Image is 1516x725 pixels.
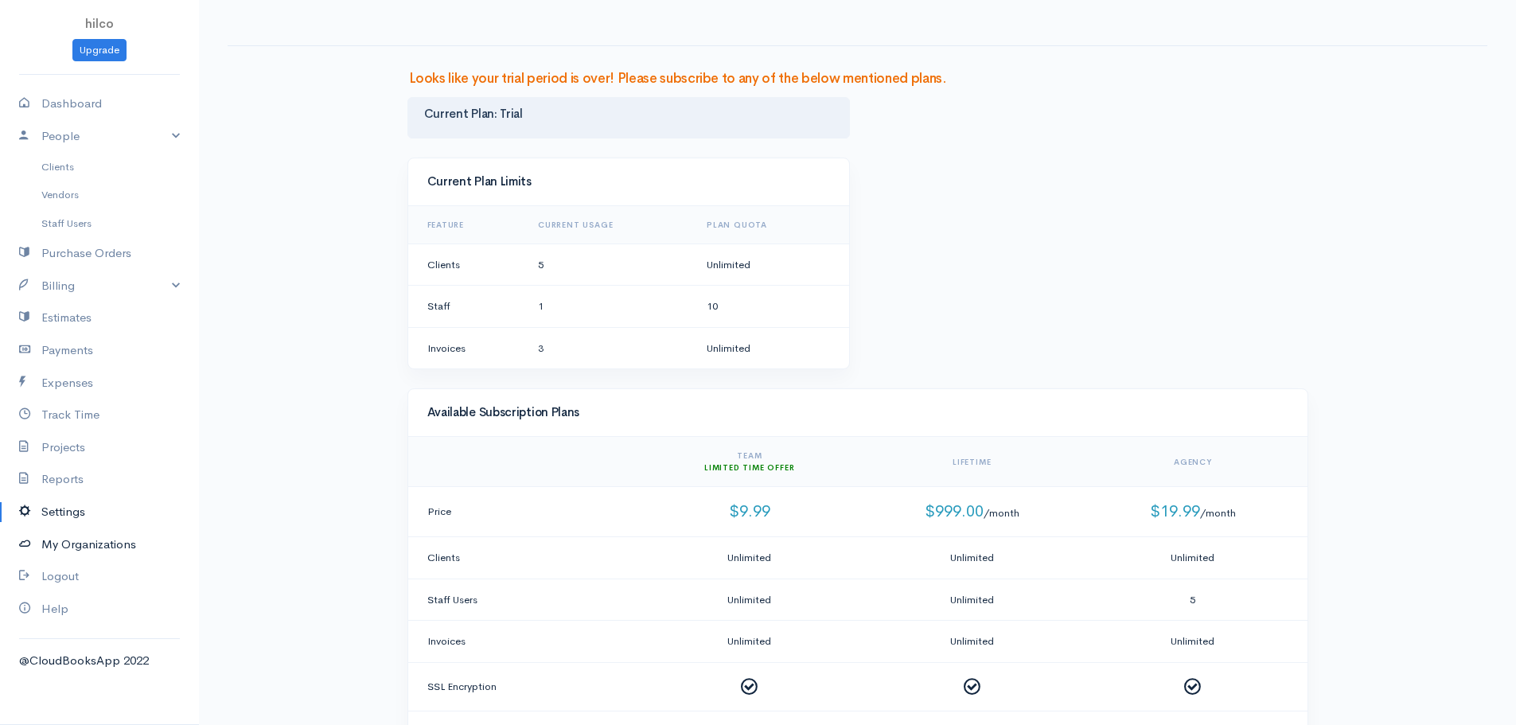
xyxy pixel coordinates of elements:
[72,39,127,62] a: Upgrade
[408,621,641,663] td: Invoices
[859,487,1085,537] td: /month
[427,406,1288,419] h4: Available Subscription Plans
[727,593,771,606] span: Unlimited
[1190,593,1195,606] span: 5
[694,244,849,286] td: Unlimited
[704,462,794,473] span: Limited Time Offer
[427,175,830,189] h4: Current Plan Limits
[1085,437,1307,487] th: Agency
[925,501,984,521] span: $999.00
[525,286,694,328] td: 1
[694,206,849,244] th: Plan Quota
[85,16,114,31] span: hilco
[409,72,1307,87] h3: Looks like your trial period is over! Please subscribe to any of the below mentioned plans.
[694,327,849,368] td: Unlimited
[408,286,526,328] td: Staff
[408,579,641,621] td: Staff Users
[859,437,1085,487] th: Lifetime
[1171,634,1214,648] span: Unlimited
[525,244,694,286] td: 5
[729,501,770,521] span: $9.99
[1150,501,1200,521] span: $19.99
[950,593,994,606] span: Unlimited
[641,437,859,487] th: Team
[408,206,526,244] th: Feature
[694,286,849,328] td: 10
[727,551,771,564] span: Unlimited
[1085,487,1307,537] td: /month
[408,487,641,537] td: Price
[1171,551,1214,564] span: Unlimited
[424,107,833,121] h4: Current Plan: Trial
[525,206,694,244] th: Current Usage
[525,327,694,368] td: 3
[408,244,526,286] td: Clients
[408,537,641,579] td: Clients
[408,662,641,711] td: SSL Encryption
[19,652,180,670] div: @CloudBooksApp 2022
[950,551,994,564] span: Unlimited
[727,634,771,648] span: Unlimited
[950,634,994,648] span: Unlimited
[408,327,526,368] td: Invoices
